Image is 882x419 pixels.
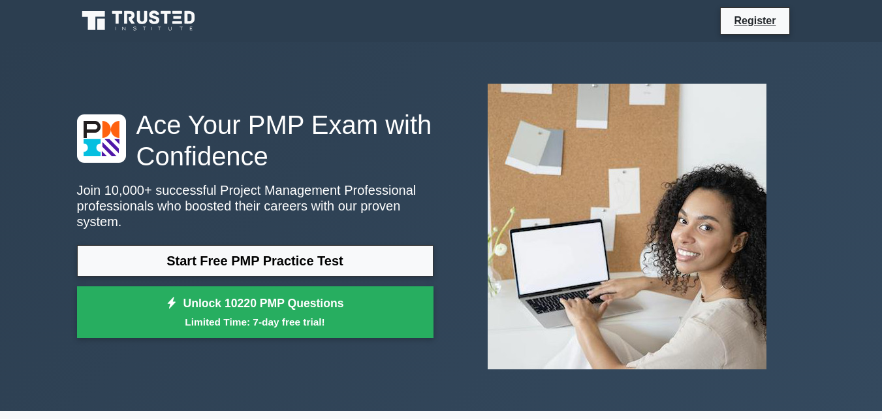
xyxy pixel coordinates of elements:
[77,109,433,172] h1: Ace Your PMP Exam with Confidence
[726,12,783,29] a: Register
[77,286,433,339] a: Unlock 10220 PMP QuestionsLimited Time: 7-day free trial!
[77,245,433,277] a: Start Free PMP Practice Test
[77,182,433,229] p: Join 10,000+ successful Project Management Professional professionals who boosted their careers w...
[93,314,417,329] small: Limited Time: 7-day free trial!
